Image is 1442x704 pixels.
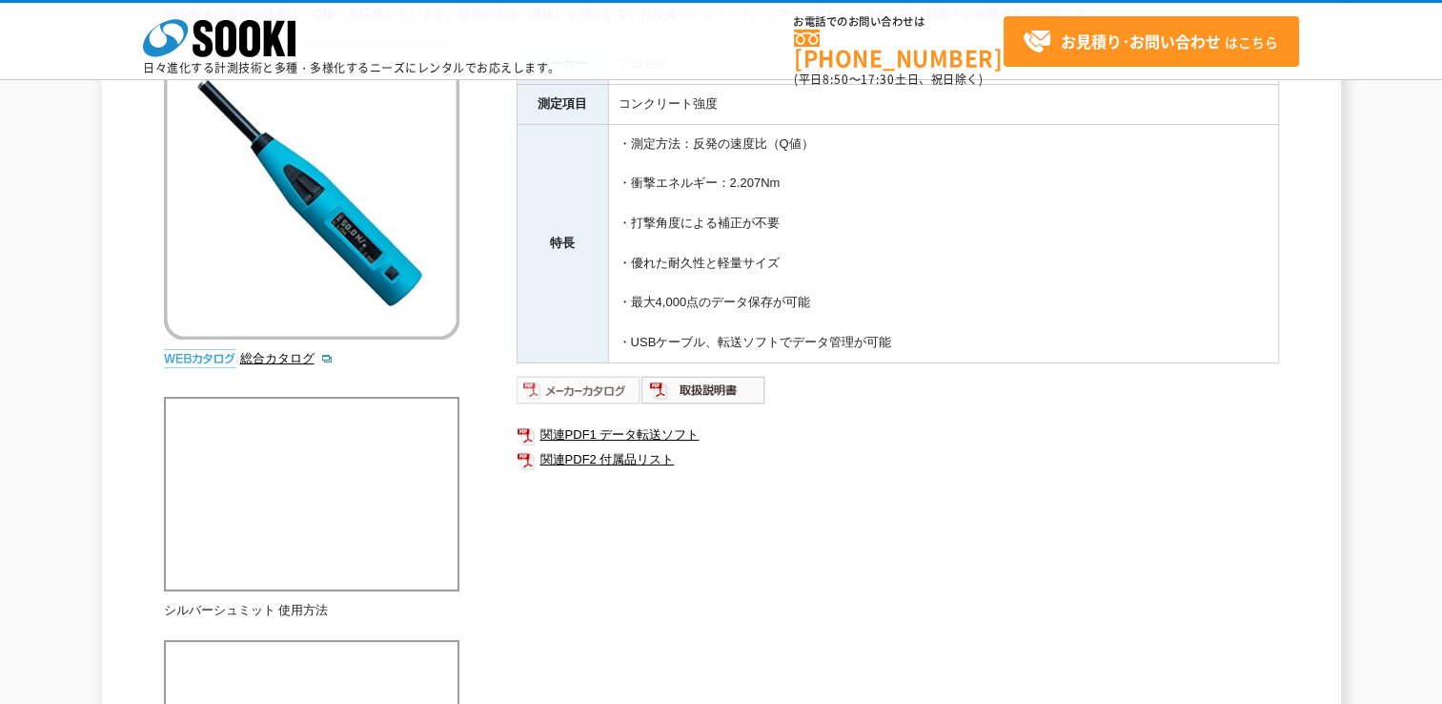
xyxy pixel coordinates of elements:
a: お見積り･お問い合わせはこちら [1004,16,1299,67]
img: 取扱説明書 [641,375,766,405]
a: 関連PDF2 付属品リスト [517,447,1279,472]
th: 測定項目 [517,84,608,124]
span: はこちら [1023,28,1278,56]
span: 17:30 [861,71,895,88]
img: 非破壊式コンクリート圧縮強度試験機 シルバーシュミット Nタイプ [164,44,459,340]
a: [PHONE_NUMBER] [794,30,1004,69]
a: 関連PDF1 データ転送ソフト [517,423,1279,447]
p: 日々進化する計測技術と多種・多様化するニーズにレンタルでお応えします。 [143,62,560,73]
th: 特長 [517,124,608,362]
a: メーカーカタログ [517,387,641,402]
td: コンクリート強度 [608,84,1278,124]
a: 総合カタログ [240,351,334,365]
span: 8:50 [823,71,849,88]
img: webカタログ [164,349,235,368]
span: お電話でのお問い合わせは [794,16,1004,28]
p: シルバーシュミット 使用方法 [164,601,459,621]
a: 取扱説明書 [641,387,766,402]
img: メーカーカタログ [517,375,641,405]
span: (平日 ～ 土日、祝日除く) [794,71,983,88]
td: ・測定方法：反発の速度比（Q値） ・衝撃エネルギー：2.207Nm ・打撃角度による補正が不要 ・優れた耐久性と軽量サイズ ・最大4,000点のデータ保存が可能 ・USBケーブル、転送ソフトでデ... [608,124,1278,362]
strong: お見積り･お問い合わせ [1061,30,1221,52]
